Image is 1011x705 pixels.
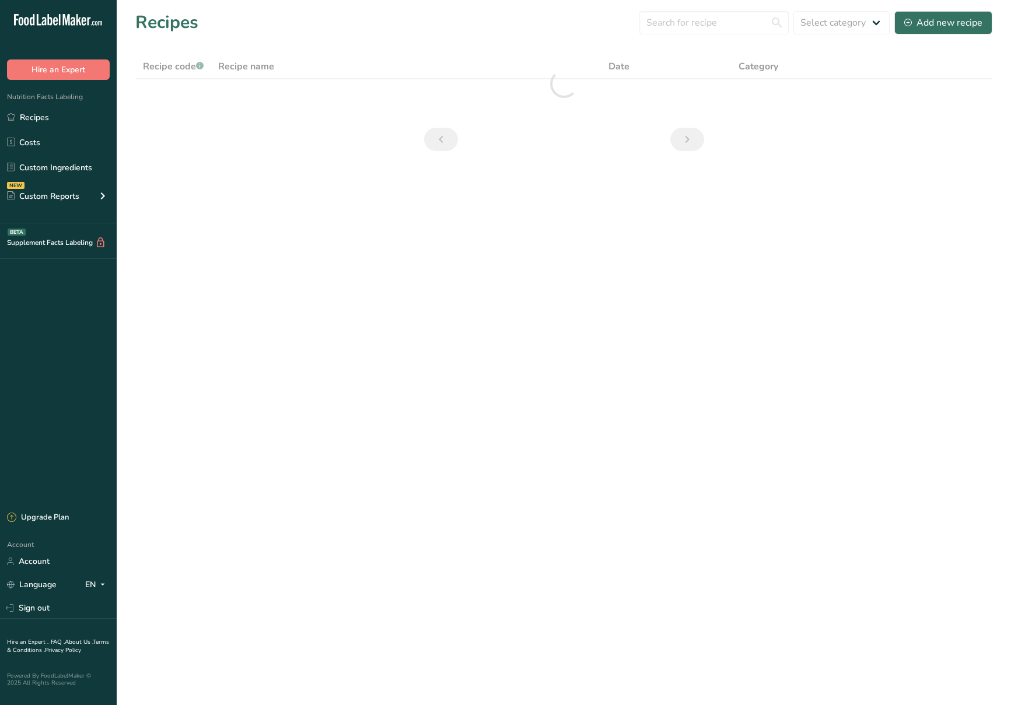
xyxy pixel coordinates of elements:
a: Language [7,574,57,595]
a: Hire an Expert . [7,638,48,646]
a: Next page [670,128,704,151]
a: Privacy Policy [45,646,81,654]
div: Custom Reports [7,190,79,202]
button: Add new recipe [894,11,992,34]
a: About Us . [65,638,93,646]
a: Previous page [424,128,458,151]
div: Add new recipe [904,16,982,30]
h1: Recipes [135,9,198,36]
div: EN [85,578,110,592]
div: NEW [7,182,25,189]
div: Powered By FoodLabelMaker © 2025 All Rights Reserved [7,672,110,686]
a: Terms & Conditions . [7,638,109,654]
div: Upgrade Plan [7,512,69,524]
div: BETA [8,229,26,236]
button: Hire an Expert [7,59,110,80]
input: Search for recipe [639,11,789,34]
a: FAQ . [51,638,65,646]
